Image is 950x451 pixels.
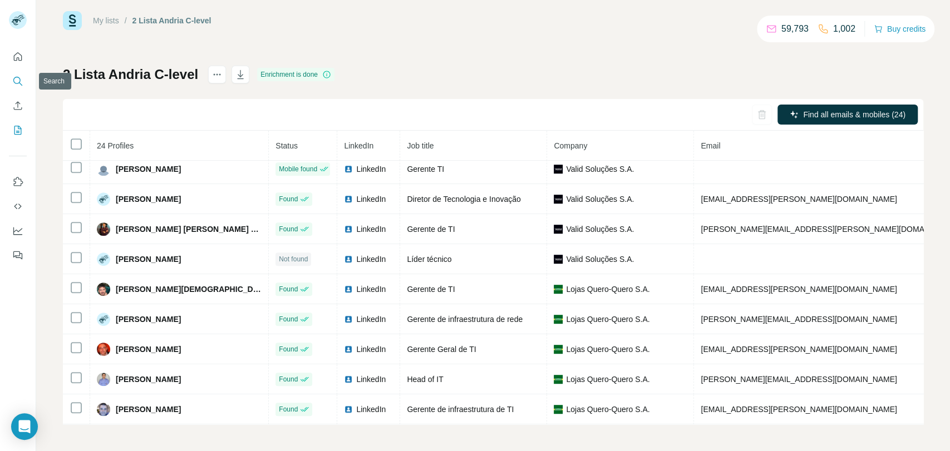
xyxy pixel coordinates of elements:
span: LinkedIn [356,344,386,355]
span: Found [279,224,298,234]
span: Found [279,344,298,354]
span: Valid Soluções S.A. [566,254,634,265]
button: Find all emails & mobiles (24) [777,105,918,125]
span: [PERSON_NAME][DEMOGRAPHIC_DATA] [116,284,262,295]
span: [PERSON_NAME] [116,194,181,205]
img: company-logo [554,255,563,264]
span: Company [554,141,587,150]
span: LinkedIn [356,404,386,415]
img: Avatar [97,162,110,176]
img: LinkedIn logo [344,315,353,324]
img: Avatar [97,192,110,206]
span: LinkedIn [356,284,386,295]
span: LinkedIn [356,314,386,325]
img: company-logo [554,195,563,204]
span: [PERSON_NAME] [116,314,181,325]
span: [PERSON_NAME] [116,404,181,415]
span: [PERSON_NAME] [116,374,181,385]
img: company-logo [554,405,563,414]
a: My lists [93,16,119,25]
span: Found [279,314,298,324]
span: 24 Profiles [97,141,134,150]
img: Avatar [97,403,110,416]
span: Gerente de infraestrutura de rede [407,315,523,324]
button: Feedback [9,245,27,265]
span: Lojas Quero-Quero S.A. [566,404,649,415]
h1: 2 Lista Andria C-level [63,66,198,83]
span: [PERSON_NAME] [PERSON_NAME] Brêtas [116,224,262,235]
button: Buy credits [874,21,926,37]
div: Enrichment is done [257,68,334,81]
span: LinkedIn [344,141,373,150]
span: LinkedIn [356,163,386,175]
span: Lojas Quero-Quero S.A. [566,374,649,385]
button: Enrich CSV [9,96,27,116]
span: Email [701,141,720,150]
img: Avatar [9,11,27,29]
img: LinkedIn logo [344,165,353,174]
span: LinkedIn [356,254,386,265]
button: actions [208,66,226,83]
img: LinkedIn logo [344,285,353,294]
img: company-logo [554,285,563,294]
img: LinkedIn logo [344,405,353,414]
img: Avatar [97,252,110,266]
li: / [125,15,127,26]
span: Find all emails & mobiles (24) [803,109,905,120]
img: Surfe Logo [63,11,82,30]
span: Gerente de infraestrutura de TI [407,405,514,414]
span: Lojas Quero-Quero S.A. [566,344,649,355]
button: Search [9,71,27,91]
span: LinkedIn [356,374,386,385]
img: Avatar [97,373,110,386]
span: Gerente TI [407,165,444,174]
span: [PERSON_NAME][EMAIL_ADDRESS][DOMAIN_NAME] [701,315,897,324]
button: Quick start [9,47,27,67]
span: [PERSON_NAME] [116,254,181,265]
button: Use Surfe on LinkedIn [9,172,27,192]
span: Found [279,194,298,204]
img: LinkedIn logo [344,375,353,384]
span: Status [275,141,298,150]
span: LinkedIn [356,224,386,235]
img: company-logo [554,165,563,174]
span: Found [279,404,298,414]
img: company-logo [554,225,563,234]
span: LinkedIn [356,194,386,205]
span: [EMAIL_ADDRESS][PERSON_NAME][DOMAIN_NAME] [701,405,897,414]
span: Head of IT [407,375,443,384]
img: LinkedIn logo [344,255,353,264]
img: Avatar [97,222,110,236]
img: company-logo [554,315,563,324]
img: Avatar [97,283,110,296]
button: Use Surfe API [9,196,27,216]
span: Lojas Quero-Quero S.A. [566,284,649,295]
span: Diretor de Tecnologia e Inovação [407,195,520,204]
div: 2 Lista Andria C-level [132,15,211,26]
img: LinkedIn logo [344,345,353,354]
span: Lojas Quero-Quero S.A. [566,314,649,325]
span: Job title [407,141,434,150]
p: 59,793 [781,22,809,36]
span: Valid Soluções S.A. [566,194,634,205]
img: Avatar [97,343,110,356]
img: Avatar [97,313,110,326]
img: LinkedIn logo [344,195,353,204]
span: Gerente de TI [407,225,455,234]
span: Found [279,374,298,384]
span: Gerente de TI [407,285,455,294]
span: Gerente Geral de TI [407,345,476,354]
span: [EMAIL_ADDRESS][PERSON_NAME][DOMAIN_NAME] [701,195,897,204]
span: [EMAIL_ADDRESS][PERSON_NAME][DOMAIN_NAME] [701,345,897,354]
span: Valid Soluções S.A. [566,224,634,235]
button: Dashboard [9,221,27,241]
img: company-logo [554,345,563,354]
span: [EMAIL_ADDRESS][PERSON_NAME][DOMAIN_NAME] [701,285,897,294]
span: Valid Soluções S.A. [566,163,634,175]
span: Mobile found [279,164,317,174]
span: [PERSON_NAME] [116,344,181,355]
p: 1,002 [833,22,855,36]
span: [PERSON_NAME] [116,163,181,175]
div: Open Intercom Messenger [11,413,38,440]
span: Found [279,284,298,294]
